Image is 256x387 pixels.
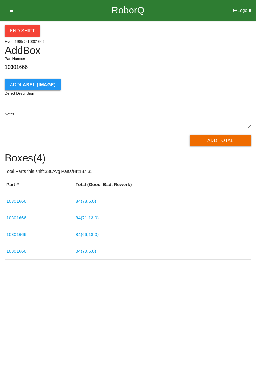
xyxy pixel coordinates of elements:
p: Total Parts this shift: 336 Avg Parts/Hr: 187.35 [5,168,251,175]
a: 10301666 [6,199,26,204]
label: Part Number [5,56,25,62]
label: Notes [5,111,14,117]
button: Add Total [190,135,252,146]
th: Part # [5,177,74,193]
a: 10301666 [6,232,26,237]
a: 84(79,5,0) [76,249,96,254]
a: 84(78,6,0) [76,199,96,204]
th: Total (Good, Bad, Rework) [74,177,251,193]
span: Event 1905 > 10301666 [5,39,44,44]
a: 10301666 [6,215,26,220]
button: AddLABEL (IMAGE) [5,79,61,90]
input: Required [5,61,251,74]
button: End Shift [5,25,40,37]
label: Defect Description [5,91,34,96]
h4: Boxes ( 4 ) [5,152,251,164]
a: 84(66,18,0) [76,232,99,237]
a: 84(71,13,0) [76,215,99,220]
h4: Add Box [5,45,251,56]
a: 10301666 [6,249,26,254]
b: LABEL (IMAGE) [20,82,56,87]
